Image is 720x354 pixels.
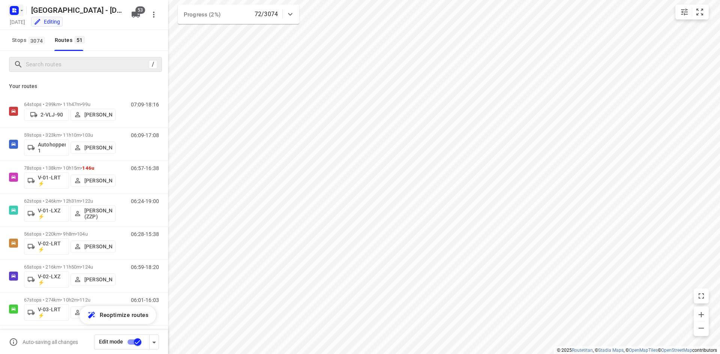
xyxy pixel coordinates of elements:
[572,348,593,353] a: Routetitan
[629,348,658,353] a: OpenMapTiles
[12,36,47,45] span: Stops
[131,198,159,204] p: 06:24-19:00
[131,102,159,108] p: 07:09-18:16
[131,132,159,138] p: 06:09-17:08
[24,102,115,107] p: 64 stops • 299km • 11h47m
[38,142,66,154] p: Autohopper 1
[9,82,159,90] p: Your routes
[24,264,115,270] p: 65 stops • 216km • 11h50m
[82,165,94,171] span: 146u
[149,60,157,69] div: /
[24,132,115,138] p: 59 stops • 323km • 11h10m
[79,306,156,324] button: Reoptimize routes
[24,238,69,255] button: V-02-LRT ⚡
[24,109,69,121] button: 2-VLJ-90
[78,297,79,303] span: •
[34,18,60,25] div: You are currently in edit mode.
[135,6,145,14] span: 53
[38,240,66,252] p: V-02-LRT ⚡
[22,339,78,345] p: Auto-saving all changes
[131,231,159,237] p: 06:28-15:38
[55,36,87,45] div: Routes
[661,348,692,353] a: OpenStreetMap
[84,145,112,151] p: [PERSON_NAME]
[28,37,45,44] span: 3074
[70,306,115,318] button: [PERSON_NAME]
[40,112,63,118] p: 2-VLJ-90
[84,178,112,184] p: [PERSON_NAME]
[24,297,115,303] p: 67 stops • 274km • 10h2m
[81,102,82,107] span: •
[184,11,220,18] span: Progress (2%)
[598,348,624,353] a: Stadia Maps
[131,297,159,303] p: 06:01-16:03
[99,339,123,345] span: Edit mode
[70,240,115,252] button: [PERSON_NAME]
[70,273,115,285] button: [PERSON_NAME]
[38,273,66,285] p: V-02-LXZ ⚡
[81,132,82,138] span: •
[79,297,90,303] span: 112u
[24,198,115,204] p: 62 stops • 246km • 12h31m
[77,231,88,237] span: 104u
[131,264,159,270] p: 06:59-18:20
[692,4,707,19] button: Fit zoom
[7,18,28,26] h5: [DATE]
[24,172,69,189] button: V-01-LRT ⚡
[38,175,66,187] p: V-01-LRT ⚡
[84,112,112,118] p: [PERSON_NAME]
[24,271,69,288] button: V-02-LXZ ⚡
[82,102,90,107] span: 99u
[28,4,125,16] h5: Rename
[84,208,112,220] p: [PERSON_NAME] (ZZP)
[255,10,278,19] p: 72/3074
[81,165,82,171] span: •
[70,142,115,154] button: [PERSON_NAME]
[557,348,717,353] li: © 2025 , © , © © contributors
[38,306,66,318] p: V-03-LRT ⚡
[178,4,299,24] div: Progress (2%)72/3074
[84,243,112,249] p: [PERSON_NAME]
[24,165,115,171] p: 78 stops • 138km • 10h15m
[75,36,85,43] span: 51
[82,264,93,270] span: 124u
[150,337,159,347] div: Driver app settings
[675,4,709,19] div: small contained button group
[24,304,69,321] button: V-03-LRT ⚡
[70,175,115,187] button: [PERSON_NAME]
[70,205,115,222] button: [PERSON_NAME] (ZZP)
[81,264,82,270] span: •
[75,231,77,237] span: •
[131,165,159,171] p: 06:57-16:38
[26,59,149,70] input: Search routes
[81,198,82,204] span: •
[100,310,148,320] span: Reoptimize routes
[128,7,143,22] button: 53
[84,276,112,282] p: [PERSON_NAME]
[70,109,115,121] button: [PERSON_NAME]
[146,7,161,22] button: More
[24,231,115,237] p: 56 stops • 220km • 9h8m
[82,132,93,138] span: 103u
[677,4,692,19] button: Map settings
[82,198,93,204] span: 122u
[38,208,66,220] p: V-01-LXZ ⚡
[24,139,69,156] button: Autohopper 1
[24,205,69,222] button: V-01-LXZ ⚡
